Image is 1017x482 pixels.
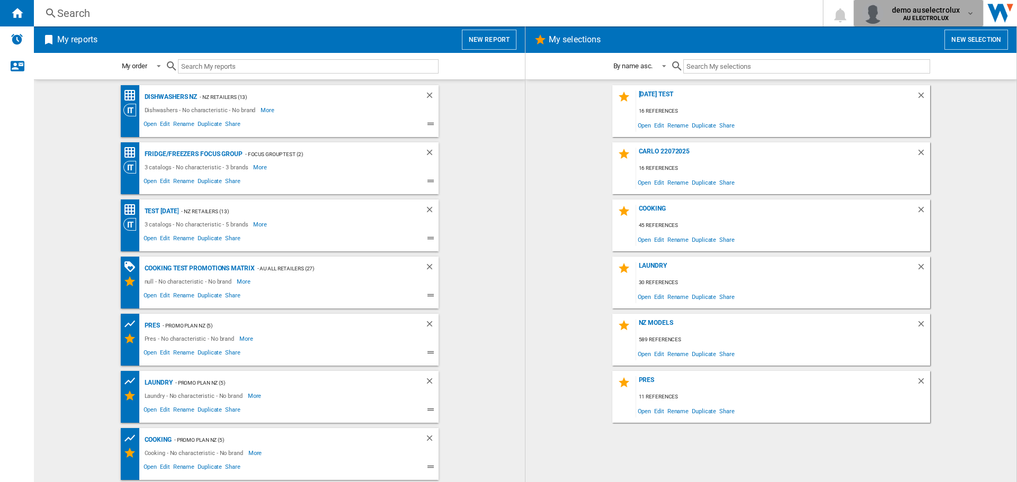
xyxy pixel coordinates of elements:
[142,433,172,447] div: Cooking
[142,275,237,288] div: null - No characteristic - No brand
[916,262,930,276] div: Delete
[123,317,142,331] div: Product prices grid
[636,175,653,189] span: Open
[690,232,718,247] span: Duplicate
[636,148,916,162] div: Carlo 22072025
[944,30,1008,50] button: New selection
[653,347,666,361] span: Edit
[903,15,949,22] b: AU ELECTROLUX
[142,262,255,275] div: Cooking test Promotions Matrix
[196,290,224,303] span: Duplicate
[178,59,439,74] input: Search My reports
[248,447,264,459] span: More
[123,203,142,216] div: Price Matrix
[224,290,242,303] span: Share
[142,119,159,132] span: Open
[718,232,736,247] span: Share
[237,275,252,288] span: More
[172,176,196,189] span: Rename
[123,332,142,345] div: My Selections
[158,462,172,475] span: Edit
[253,218,269,231] span: More
[142,447,248,459] div: Cooking - No characteristic - No brand
[158,405,172,417] span: Edit
[425,262,439,275] div: Delete
[142,332,240,345] div: Pres - No characteristic - No brand
[123,146,142,159] div: Price Matrix
[425,376,439,389] div: Delete
[425,205,439,218] div: Delete
[425,433,439,447] div: Delete
[172,462,196,475] span: Rename
[718,118,736,132] span: Share
[916,90,930,105] div: Delete
[462,30,516,50] button: New report
[690,404,718,418] span: Duplicate
[666,232,690,247] span: Rename
[142,90,198,104] div: Dishwashers NZ
[142,389,248,402] div: Laundry - No characteristic - No brand
[224,233,242,246] span: Share
[11,33,23,46] img: alerts-logo.svg
[892,5,960,15] span: demo auselectrolux
[425,148,439,161] div: Delete
[172,348,196,360] span: Rename
[142,218,254,231] div: 3 catalogs - No characteristic - 5 brands
[653,289,666,304] span: Edit
[666,404,690,418] span: Rename
[142,376,173,389] div: Laundry
[224,348,242,360] span: Share
[636,376,916,390] div: Pres
[123,375,142,388] div: Product prices grid
[653,232,666,247] span: Edit
[425,319,439,332] div: Delete
[142,104,261,116] div: Dishwashers - No characteristic - No brand
[255,262,404,275] div: - AU All retailers (27)
[196,348,224,360] span: Duplicate
[142,405,159,417] span: Open
[666,289,690,304] span: Rename
[636,105,930,118] div: 16 references
[224,119,242,132] span: Share
[253,161,269,174] span: More
[172,405,196,417] span: Rename
[916,148,930,162] div: Delete
[916,319,930,333] div: Delete
[55,30,100,50] h2: My reports
[425,90,439,104] div: Delete
[196,233,224,246] span: Duplicate
[123,432,142,445] div: Product prices grid
[123,161,142,174] div: Category View
[862,3,884,24] img: profile.jpg
[123,104,142,116] div: Category View
[160,319,403,332] div: - Promo Plan NZ (5)
[653,404,666,418] span: Edit
[224,405,242,417] span: Share
[142,205,179,218] div: test [DATE]
[636,390,930,404] div: 11 references
[718,347,736,361] span: Share
[666,347,690,361] span: Rename
[636,262,916,276] div: Laundry
[197,90,403,104] div: - NZ Retailers (13)
[636,276,930,289] div: 30 references
[636,118,653,132] span: Open
[158,348,172,360] span: Edit
[653,118,666,132] span: Edit
[636,289,653,304] span: Open
[142,161,254,174] div: 3 catalogs - No characteristic - 3 brands
[718,289,736,304] span: Share
[173,376,404,389] div: - Promo Plan NZ (5)
[123,89,142,102] div: Price Matrix
[123,447,142,459] div: My Selections
[547,30,603,50] h2: My selections
[666,175,690,189] span: Rename
[158,176,172,189] span: Edit
[690,289,718,304] span: Duplicate
[158,119,172,132] span: Edit
[718,175,736,189] span: Share
[683,59,930,74] input: Search My selections
[248,389,263,402] span: More
[690,347,718,361] span: Duplicate
[142,348,159,360] span: Open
